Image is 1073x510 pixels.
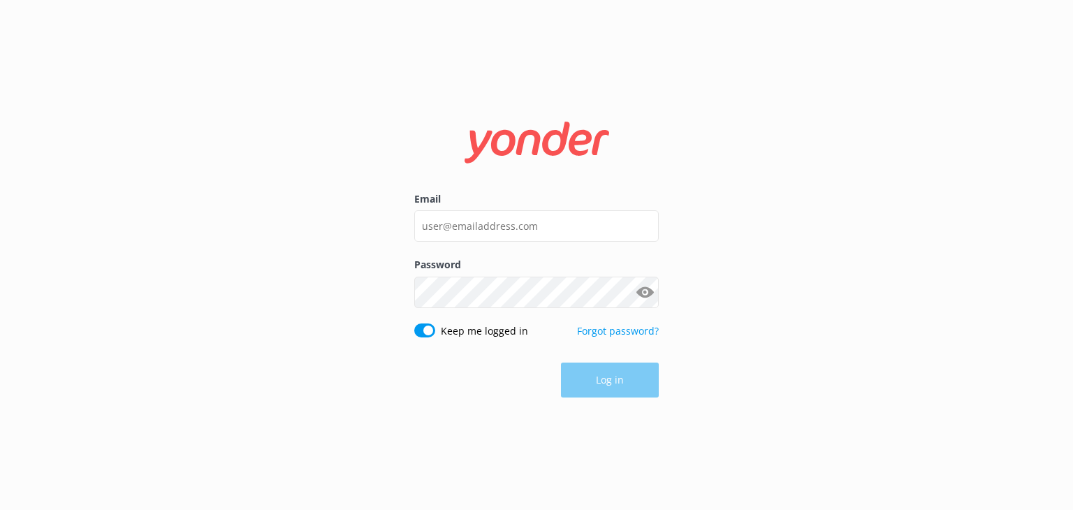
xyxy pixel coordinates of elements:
[631,278,659,306] button: Show password
[414,210,659,242] input: user@emailaddress.com
[414,191,659,207] label: Email
[441,323,528,339] label: Keep me logged in
[577,324,659,337] a: Forgot password?
[414,257,659,272] label: Password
